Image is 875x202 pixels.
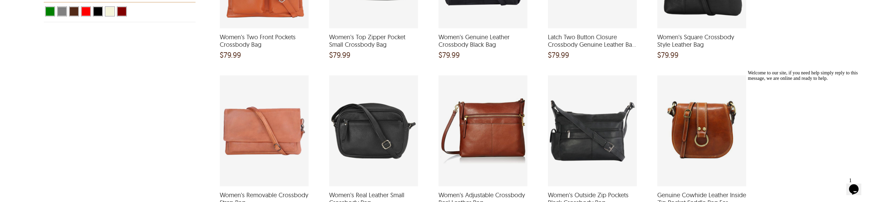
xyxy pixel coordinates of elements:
a: Women's Two Front Pockets Crossbody Bag and a price of $79.99 [220,24,309,62]
span: Women's Two Front Pockets Crossbody Bag [220,33,309,48]
span: Women's Square Crossbody Style Leather Bag [657,33,746,48]
a: Women's Top Zipper Pocket Small Crossbody Bag and a price of $79.99 [329,24,418,62]
div: View Brown ( Brand Color ) Leather Crossbody Bags [69,6,79,16]
span: $79.99 [220,52,241,58]
div: View Maroon Leather Crossbody Bags [117,6,127,16]
a: Women's Square Crossbody Style Leather Bag and a price of $79.99 [657,24,746,62]
span: $79.99 [439,52,460,58]
div: View Grey Leather Crossbody Bags [57,6,67,16]
div: View Beige Leather Crossbody Bags [105,6,115,16]
span: Women's Genuine Leather Crossbody Black Bag [439,33,527,48]
span: $79.99 [548,52,569,58]
div: View Black Leather Crossbody Bags [93,6,103,16]
a: Latch Two Button Closure Crossbody Genuine Leather Bag For Women and a price of $79.99 [548,24,637,62]
span: $79.99 [657,52,678,58]
iframe: chat widget [745,68,868,171]
div: View Red Leather Crossbody Bags [81,6,91,16]
iframe: chat widget [846,175,868,195]
a: Women's Genuine Leather Crossbody Black Bag and a price of $79.99 [439,24,527,62]
span: $79.99 [329,52,350,58]
span: Welcome to our site, if you need help simply reply to this message, we are online and ready to help. [3,3,113,13]
span: Latch Two Button Closure Crossbody Genuine Leather Bag For Women [548,33,637,48]
div: Welcome to our site, if you need help simply reply to this message, we are online and ready to help. [3,3,126,14]
div: View Green Leather Crossbody Bags [45,6,55,16]
span: Women's Top Zipper Pocket Small Crossbody Bag [329,33,418,48]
